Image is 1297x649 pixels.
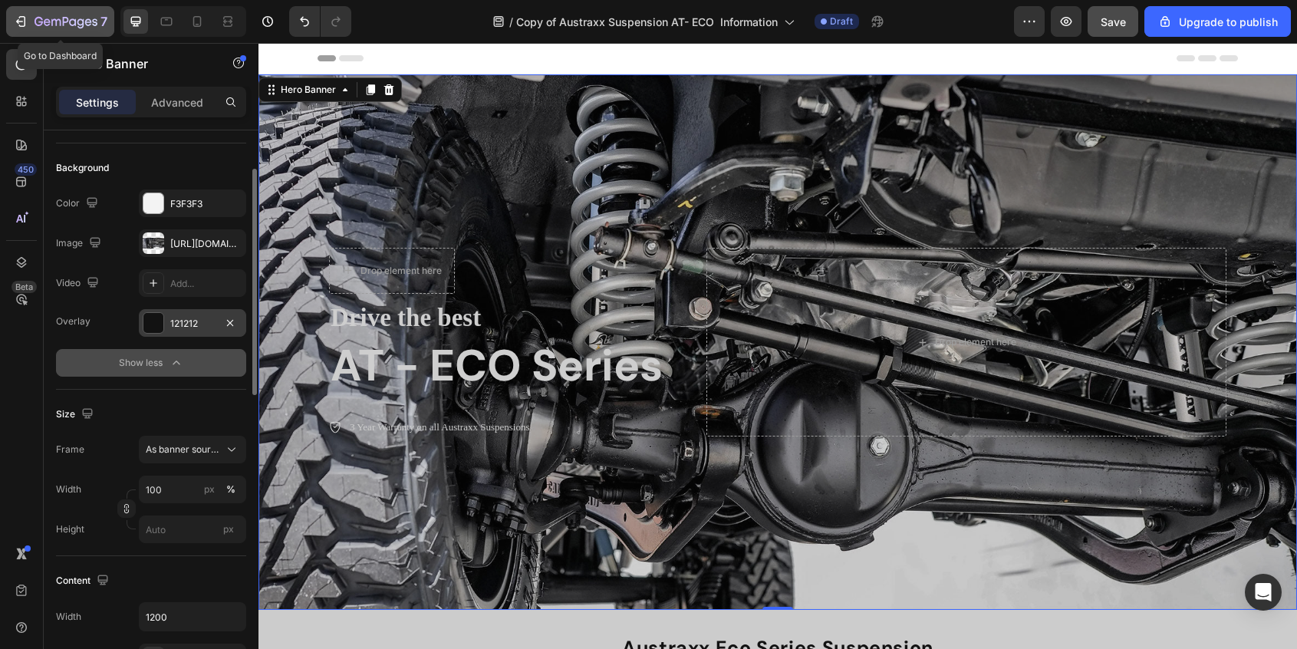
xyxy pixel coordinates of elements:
div: Beta [12,281,37,293]
span: px [223,523,234,535]
div: Add... [170,277,242,291]
strong: Austraxx Eco Series Suspension [364,592,675,618]
div: Upgrade to publish [1157,14,1278,30]
iframe: Design area [258,43,1297,649]
div: 450 [15,163,37,176]
div: Width [56,610,81,624]
span: Save [1101,15,1126,28]
span: / [509,14,513,30]
div: % [226,483,235,496]
label: Frame [56,443,84,456]
p: Advanced [151,94,203,110]
div: 121212 [170,317,215,331]
button: 7 [6,6,114,37]
div: Drop element here [676,293,758,305]
span: Draft [830,15,853,28]
div: Show less [119,355,184,371]
div: Hero Banner [19,40,81,54]
div: px [204,483,215,496]
div: Overlay [56,315,91,328]
div: Background [56,161,109,175]
div: Size [56,404,97,425]
input: Auto [140,603,245,631]
div: Open Intercom Messenger [1245,574,1282,611]
label: Width [56,483,81,496]
button: As banner source [139,436,246,463]
input: px [139,516,246,543]
div: Undo/Redo [289,6,351,37]
button: Show less [56,349,246,377]
button: % [200,480,219,499]
label: Height [56,522,84,536]
input: px% [139,476,246,503]
button: Save [1088,6,1138,37]
div: F3F3F3 [170,197,242,211]
span: As banner source [146,443,221,456]
p: Settings [76,94,119,110]
div: Image [56,233,104,254]
button: px [222,480,240,499]
div: [URL][DOMAIN_NAME] [170,237,242,251]
p: Hero Banner [74,54,205,73]
div: Color [56,193,101,214]
div: Video [56,273,102,294]
div: Content [56,571,112,591]
span: Copy of Austraxx Suspension AT- ECO Information [516,14,778,30]
p: 7 [100,12,107,31]
button: Upgrade to publish [1144,6,1291,37]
